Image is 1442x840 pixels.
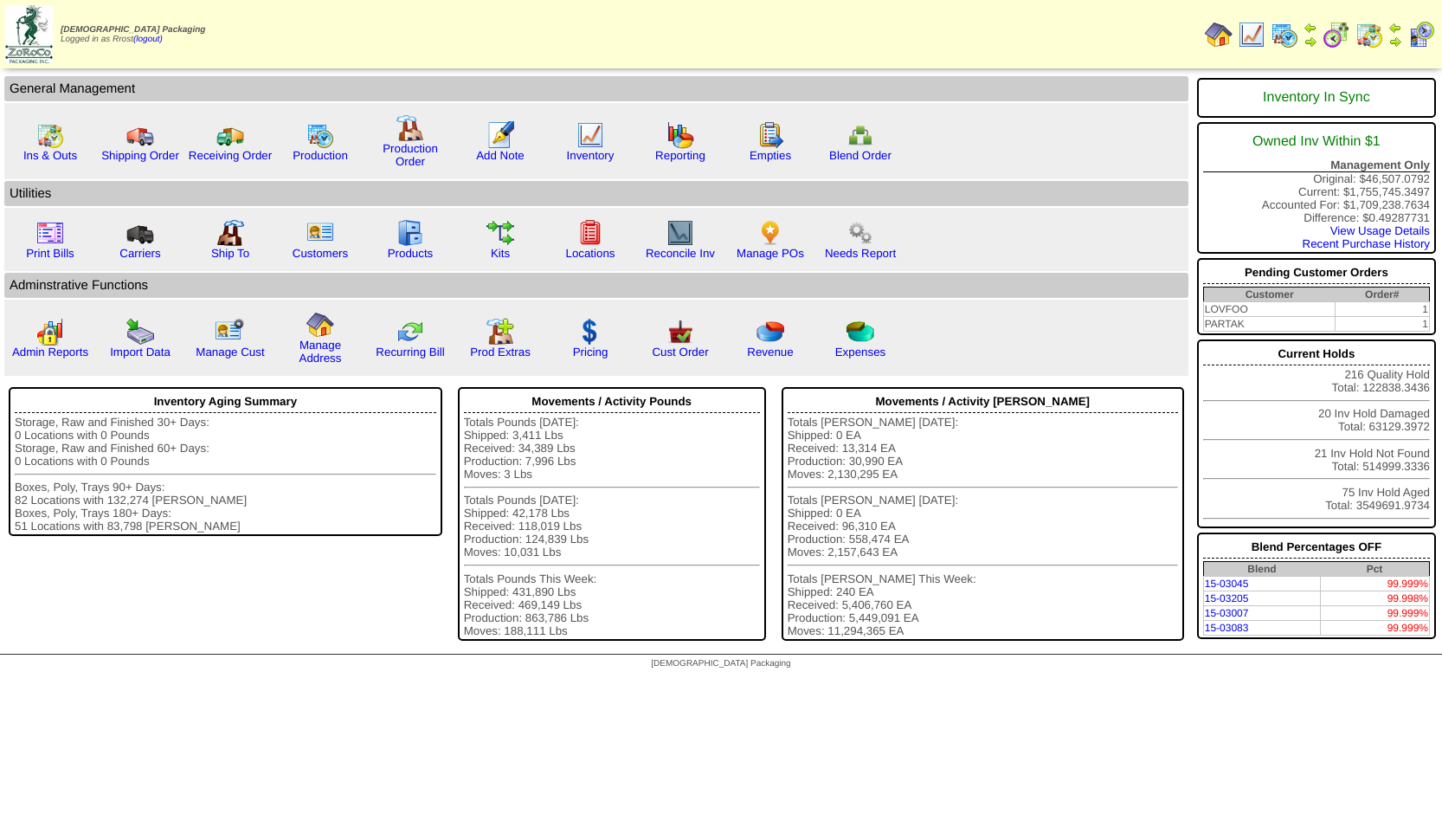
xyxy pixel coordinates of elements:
img: arrowleft.gif [1304,21,1317,35]
img: pie_chart.png [756,318,784,346]
div: Movements / Activity [PERSON_NAME] [788,391,1178,413]
td: Adminstrative Functions [4,273,1188,298]
a: Recent Purchase History [1303,237,1430,250]
a: Locations [565,247,615,260]
img: calendarprod.gif [306,121,334,149]
a: (logout) [133,35,163,44]
a: Ship To [211,247,249,260]
a: Import Data [110,346,171,359]
img: truck3.gif [126,219,154,247]
a: Empties [750,149,791,162]
img: locations.gif [576,219,604,247]
td: 1 [1336,317,1430,332]
img: factory2.gif [216,219,244,247]
a: View Usage Details [1330,224,1430,237]
a: Expenses [835,346,886,359]
a: Print Bills [26,247,74,260]
a: Production Order [383,142,438,168]
a: Manage Cust [196,346,264,359]
div: Original: $46,507.0792 Current: $1,755,745.3497 Accounted For: $1,709,238.7634 Difference: $0.492... [1197,122,1436,254]
td: 99.999% [1320,577,1429,591]
div: Totals [PERSON_NAME] [DATE]: Shipped: 0 EA Received: 13,314 EA Production: 30,990 EA Moves: 2,130... [788,416,1178,637]
a: Kits [491,247,510,260]
div: Totals Pounds [DATE]: Shipped: 3,411 Lbs Received: 34,389 Lbs Production: 7,996 Lbs Moves: 3 Lbs ... [464,416,760,637]
td: PARTAK [1203,317,1335,332]
img: po.png [756,219,784,247]
td: General Management [4,76,1188,101]
a: 15-03007 [1205,607,1249,619]
a: Pricing [573,346,608,359]
a: Prod Extras [470,346,531,359]
a: Revenue [747,346,793,359]
td: 99.999% [1320,621,1429,636]
a: 15-03083 [1205,622,1249,634]
img: reconcile.gif [396,318,424,346]
img: home.gif [306,311,334,339]
img: arrowright.gif [1304,35,1317,48]
th: Pct [1320,562,1429,577]
img: truck2.gif [216,121,244,149]
img: network.png [847,121,874,149]
img: cabinet.gif [396,219,424,247]
img: orders.gif [486,121,514,149]
div: Owned Inv Within $1 [1203,126,1430,158]
img: managecust.png [215,318,247,346]
span: [DEMOGRAPHIC_DATA] Packaging [651,659,790,669]
a: Carriers [119,247,160,260]
a: Blend Order [829,149,892,162]
td: 99.998% [1320,591,1429,606]
img: import.gif [126,318,154,346]
img: prodextras.gif [486,318,514,346]
div: Pending Customer Orders [1203,262,1430,284]
a: Add Note [476,149,525,162]
img: arrowleft.gif [1388,21,1402,35]
img: calendarblend.gif [1323,21,1350,48]
div: Inventory Aging Summary [15,391,436,413]
img: workorder.gif [756,121,784,149]
img: home.gif [1205,21,1233,48]
img: graph.gif [666,121,694,149]
th: Blend [1203,562,1320,577]
div: Current Holds [1203,343,1430,365]
td: Utilities [4,181,1188,206]
div: Movements / Activity Pounds [464,391,760,413]
a: Receiving Order [189,149,272,162]
div: Storage, Raw and Finished 30+ Days: 0 Locations with 0 Pounds Storage, Raw and Finished 60+ Days:... [15,416,436,533]
a: Reporting [655,149,705,162]
img: line_graph.gif [576,121,604,149]
th: Order# [1336,288,1430,302]
div: Inventory In Sync [1203,81,1430,114]
img: calendarprod.gif [1271,21,1298,48]
a: Recurring Bill [376,346,444,359]
img: graph2.png [36,318,64,346]
img: calendarinout.gif [36,121,64,149]
img: cust_order.png [666,318,694,346]
img: workflow.png [847,219,874,247]
img: factory.gif [396,114,424,142]
img: dollar.gif [576,318,604,346]
a: Manage POs [737,247,804,260]
img: arrowright.gif [1388,35,1402,48]
a: Cust Order [652,346,708,359]
div: Blend Percentages OFF [1203,536,1430,559]
td: 99.999% [1320,606,1429,621]
a: Ins & Outs [23,149,77,162]
td: LOVFOO [1203,302,1335,317]
td: 1 [1336,302,1430,317]
div: 216 Quality Hold Total: 122838.3436 20 Inv Hold Damaged Total: 63129.3972 21 Inv Hold Not Found T... [1197,339,1436,528]
img: customers.gif [306,219,334,247]
a: Production [293,149,348,162]
img: pie_chart2.png [847,318,874,346]
span: Logged in as Rrost [61,25,205,44]
a: Shipping Order [101,149,179,162]
img: invoice2.gif [36,219,64,247]
img: calendarcustomer.gif [1407,21,1435,48]
img: workflow.gif [486,219,514,247]
a: Customers [293,247,348,260]
a: Needs Report [825,247,896,260]
img: truck.gif [126,121,154,149]
th: Customer [1203,288,1335,302]
a: Admin Reports [12,346,88,359]
a: Manage Address [299,339,342,365]
img: line_graph2.gif [666,219,694,247]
